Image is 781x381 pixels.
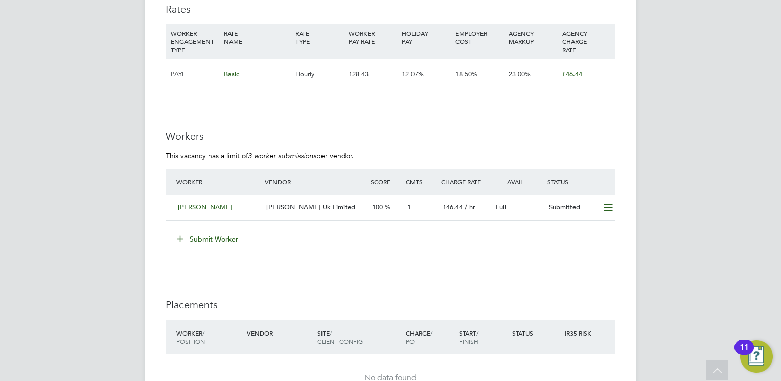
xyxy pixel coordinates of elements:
span: 12.07% [402,69,424,78]
span: / Position [176,329,205,345]
div: HOLIDAY PAY [399,24,452,51]
div: Site [315,324,403,350]
div: Vendor [244,324,315,342]
div: Status [510,324,563,342]
div: Cmts [403,173,439,191]
div: RATE NAME [221,24,292,51]
div: Start [456,324,510,350]
p: This vacancy has a limit of per vendor. [166,151,615,160]
span: / PO [406,329,432,345]
div: Worker [174,324,244,350]
span: Basic [224,69,239,78]
div: PAYE [168,59,221,89]
span: £46.44 [562,69,582,78]
div: Hourly [293,59,346,89]
div: Worker [174,173,262,191]
button: Open Resource Center, 11 new notifications [740,340,773,373]
div: Status [545,173,615,191]
span: / Client Config [317,329,363,345]
h3: Rates [166,3,615,16]
div: RATE TYPE [293,24,346,51]
span: 1 [407,203,411,211]
span: £46.44 [443,203,463,211]
div: EMPLOYER COST [453,24,506,51]
div: Avail [492,173,545,191]
div: WORKER ENGAGEMENT TYPE [168,24,221,59]
div: £28.43 [346,59,399,89]
div: AGENCY CHARGE RATE [560,24,613,59]
h3: Placements [166,298,615,312]
span: Full [496,203,506,211]
div: 11 [740,347,749,361]
div: AGENCY MARKUP [506,24,559,51]
span: 100 [372,203,383,211]
div: Vendor [262,173,368,191]
div: Submitted [545,199,598,216]
span: / hr [465,203,475,211]
span: / Finish [459,329,478,345]
div: Charge [403,324,456,350]
span: 18.50% [455,69,477,78]
span: [PERSON_NAME] [178,203,232,211]
div: Score [368,173,403,191]
button: Submit Worker [170,231,246,247]
div: Charge Rate [439,173,492,191]
span: [PERSON_NAME] Uk Limited [266,203,355,211]
em: 3 worker submissions [248,151,316,160]
div: WORKER PAY RATE [346,24,399,51]
span: 23.00% [509,69,531,78]
h3: Workers [166,130,615,143]
div: IR35 Risk [562,324,598,342]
